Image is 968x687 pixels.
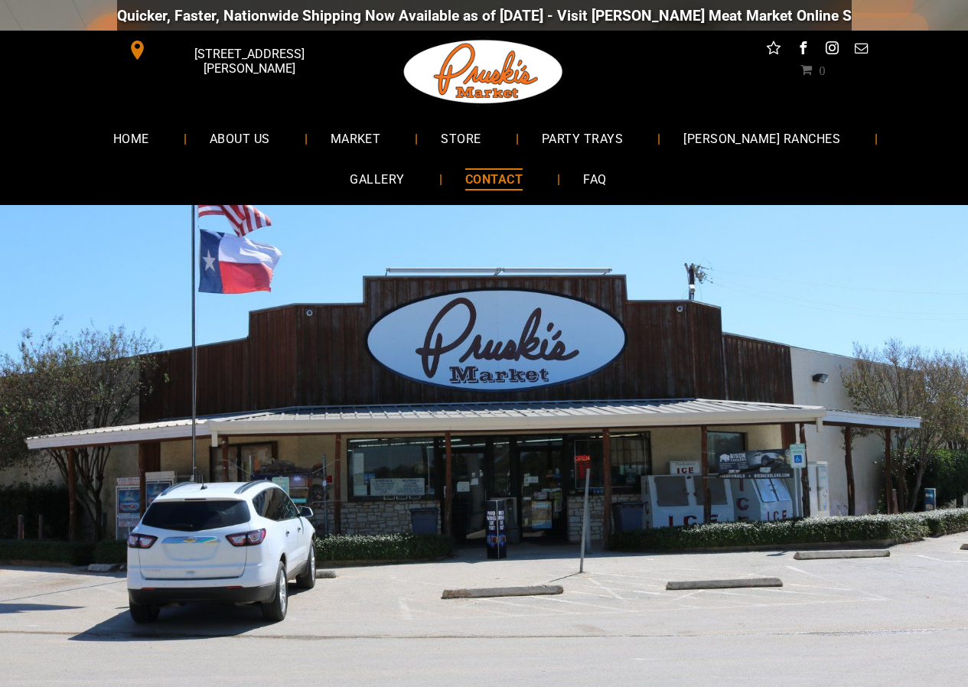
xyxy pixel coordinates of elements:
[560,159,629,200] a: FAQ
[418,118,504,158] a: STORE
[764,38,784,62] a: Social network
[819,63,825,76] span: 0
[660,118,863,158] a: [PERSON_NAME] RANCHES
[90,118,172,158] a: HOME
[327,159,427,200] a: GALLERY
[822,38,842,62] a: instagram
[851,38,871,62] a: email
[187,118,293,158] a: ABOUT US
[117,38,351,62] a: [STREET_ADDRESS][PERSON_NAME]
[308,118,404,158] a: MARKET
[519,118,646,158] a: PARTY TRAYS
[793,38,813,62] a: facebook
[442,159,546,200] a: CONTACT
[150,39,347,83] span: [STREET_ADDRESS][PERSON_NAME]
[401,31,566,113] img: Pruski-s+Market+HQ+Logo2-259w.png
